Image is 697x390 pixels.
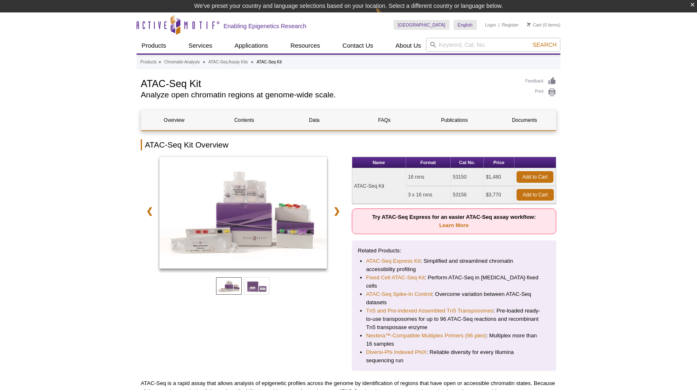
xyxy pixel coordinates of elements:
img: Change Here [375,6,397,26]
a: About Us [391,38,426,53]
li: » [203,60,205,64]
li: » [159,60,161,64]
button: Search [530,41,559,48]
a: Fixed Cell ATAC-Seq Kit [366,274,425,282]
a: Cart [527,22,541,28]
th: Format [406,157,451,168]
td: 53156 [451,186,484,204]
a: Contact Us [337,38,378,53]
li: ATAC-Seq Kit [257,60,282,64]
a: Contents [211,110,277,130]
h2: Analyze open chromatin regions at genome-wide scale. [141,91,517,99]
li: : Overcome variation between ATAC-Seq datasets [366,290,542,307]
td: $1,480 [484,168,514,186]
a: Services [183,38,217,53]
a: Chromatin Analysis [164,58,200,66]
img: Your Cart [527,22,531,27]
a: Publications [421,110,487,130]
li: » [251,60,254,64]
a: ATAC-Seq Spike-In Control [366,290,432,298]
a: Applications [230,38,273,53]
span: Search [533,41,557,48]
a: ATAC-Seq Assay Kits [209,58,248,66]
li: (0 items) [527,20,560,30]
a: ATAC-Seq Kit [159,157,327,271]
a: Register [502,22,519,28]
h1: ATAC-Seq Kit [141,77,517,89]
th: Price [484,157,514,168]
a: Documents [492,110,558,130]
a: Print [525,88,556,97]
li: : Multiplex more than 16 samples [366,332,542,348]
a: Overview [141,110,207,130]
a: ATAC-Seq Express Kit [366,257,421,265]
strong: Try ATAC-Seq Express for an easier ATAC-Seq assay workflow: [372,214,536,228]
a: ❮ [141,201,159,220]
a: Tn5 and Pre-indexed Assembled Tn5 Transposomes [366,307,494,315]
a: English [454,20,477,30]
a: ❯ [328,201,346,220]
a: [GEOGRAPHIC_DATA] [394,20,449,30]
a: Resources [286,38,325,53]
a: Feedback [525,77,556,86]
h2: Enabling Epigenetics Research [224,22,306,30]
a: Add to Cart [517,171,553,183]
a: Diversi-Phi Indexed PhiX [366,348,427,356]
a: Login [485,22,496,28]
li: : Pre-loaded ready-to-use transposomes for up to 96 ATAC-Seq reactions and recombinant Tn5 transp... [366,307,542,332]
li: : Reliable diversity for every Illumina sequencing run [366,348,542,365]
a: Products [140,58,156,66]
li: | [498,20,500,30]
td: 53150 [451,168,484,186]
a: Add to Cart [517,189,554,201]
td: 3 x 16 rxns [406,186,451,204]
a: Nextera™-Compatible Multiplex Primers (96 plex) [366,332,486,340]
a: FAQs [351,110,417,130]
input: Keyword, Cat. No. [426,38,560,52]
p: Related Products: [358,247,550,255]
a: Learn More [439,222,469,228]
h2: ATAC-Seq Kit Overview [141,139,556,150]
th: Cat No. [451,157,484,168]
li: : Perform ATAC-Seq in [MEDICAL_DATA]-fixed cells [366,274,542,290]
a: Data [281,110,347,130]
td: 16 rxns [406,168,451,186]
img: ATAC-Seq Kit [159,157,327,269]
td: ATAC-Seq Kit [352,168,406,204]
a: Products [137,38,171,53]
th: Name [352,157,406,168]
td: $3,770 [484,186,514,204]
li: : Simplified and streamlined chromatin accessibility profiling [366,257,542,274]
